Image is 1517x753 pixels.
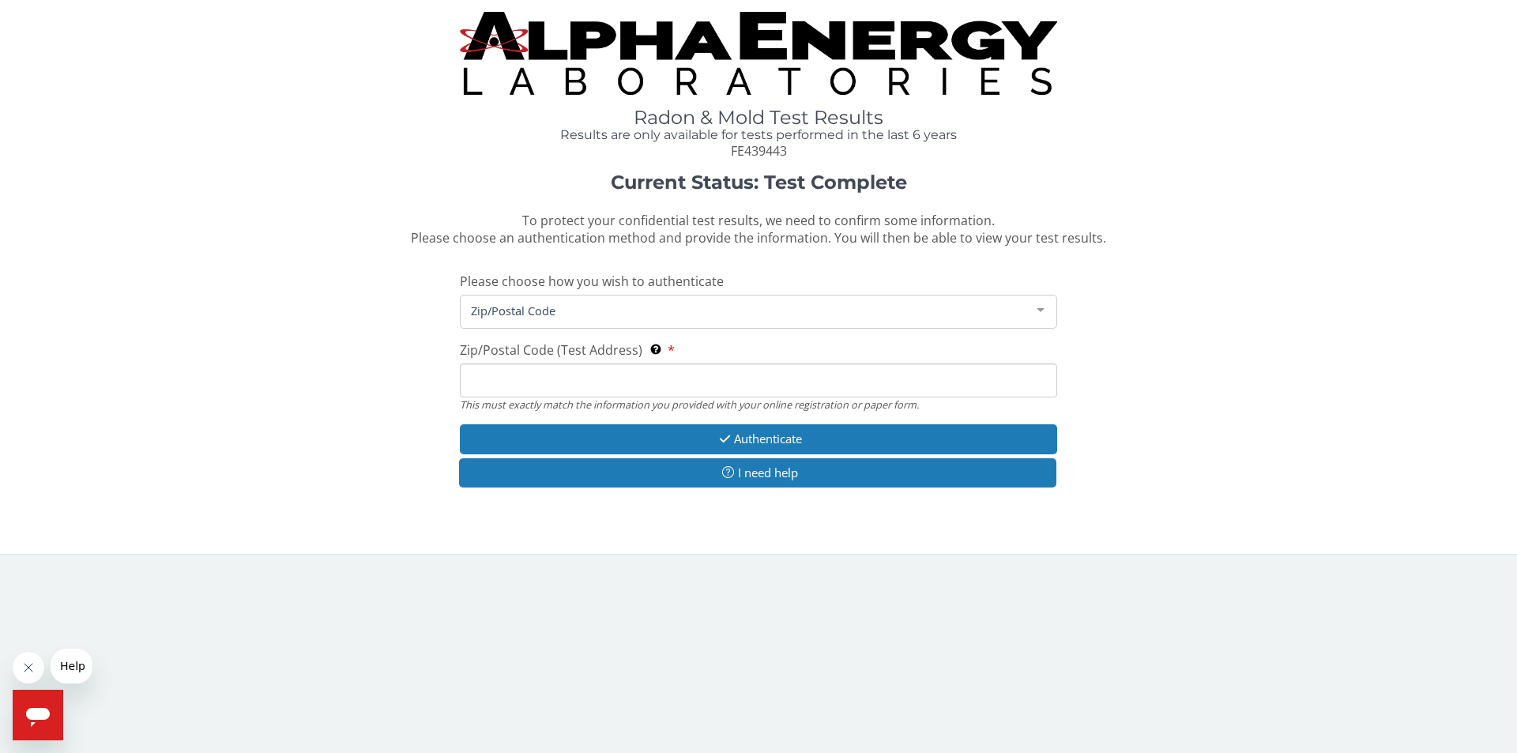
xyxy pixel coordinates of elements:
div: This must exactly match the information you provided with your online registration or paper form. [460,397,1057,412]
h1: Radon & Mold Test Results [460,107,1057,128]
span: Please choose how you wish to authenticate [460,273,724,290]
span: Zip/Postal Code (Test Address) [460,341,642,359]
iframe: Close message [13,652,44,683]
button: I need help [459,458,1056,488]
span: FE439443 [731,142,787,160]
span: Zip/Postal Code [467,302,1025,319]
span: To protect your confidential test results, we need to confirm some information. Please choose an ... [411,212,1106,247]
strong: Current Status: Test Complete [611,171,907,194]
button: Authenticate [460,424,1057,454]
iframe: Message from company [51,649,92,683]
iframe: Button to launch messaging window [13,690,63,740]
img: TightCrop.jpg [460,12,1057,95]
h4: Results are only available for tests performed in the last 6 years [460,128,1057,142]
